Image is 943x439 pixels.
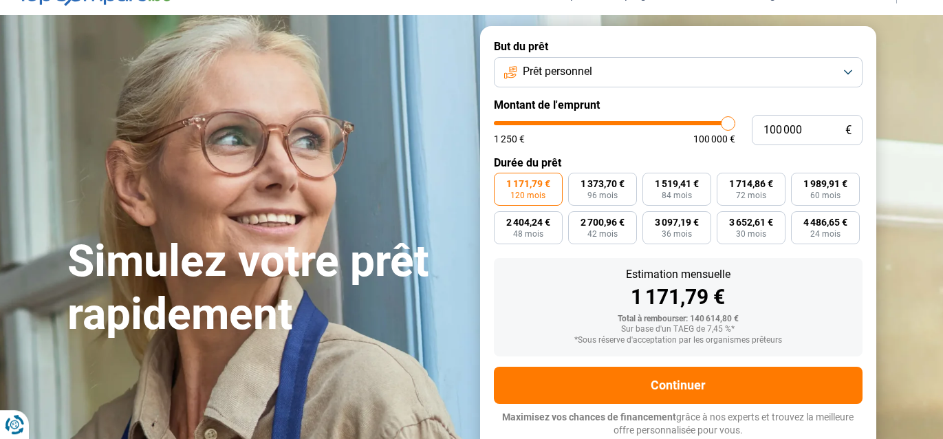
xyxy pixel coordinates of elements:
span: Prêt personnel [523,64,592,79]
span: 1 989,91 € [803,179,847,189]
span: 42 mois [587,230,618,238]
label: Durée du prêt [494,156,863,169]
span: Maximisez vos chances de financement [502,411,676,422]
h1: Simulez votre prêt rapidement [67,235,464,341]
span: 4 486,65 € [803,217,847,227]
span: 24 mois [810,230,841,238]
button: Continuer [494,367,863,404]
span: 120 mois [510,191,545,200]
span: 100 000 € [693,134,735,144]
span: 30 mois [736,230,766,238]
span: 36 mois [662,230,692,238]
span: € [845,125,852,136]
p: grâce à nos experts et trouvez la meilleure offre personnalisée pour vous. [494,411,863,438]
div: Total à rembourser: 140 614,80 € [505,314,852,324]
span: 84 mois [662,191,692,200]
span: 3 097,19 € [655,217,699,227]
div: *Sous réserve d'acceptation par les organismes prêteurs [505,336,852,345]
span: 72 mois [736,191,766,200]
label: Montant de l'emprunt [494,98,863,111]
div: Estimation mensuelle [505,269,852,280]
div: 1 171,79 € [505,287,852,308]
span: 3 652,61 € [729,217,773,227]
span: 1 250 € [494,134,525,144]
button: Prêt personnel [494,57,863,87]
span: 1 714,86 € [729,179,773,189]
span: 96 mois [587,191,618,200]
div: Sur base d'un TAEG de 7,45 %* [505,325,852,334]
span: 60 mois [810,191,841,200]
span: 2 700,96 € [581,217,625,227]
span: 1 171,79 € [506,179,550,189]
label: But du prêt [494,40,863,53]
span: 1 519,41 € [655,179,699,189]
span: 2 404,24 € [506,217,550,227]
span: 1 373,70 € [581,179,625,189]
span: 48 mois [513,230,543,238]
